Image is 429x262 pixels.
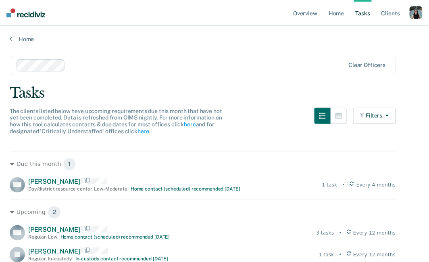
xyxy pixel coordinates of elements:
[131,186,240,192] div: Home contact (scheduled) recommended [DATE]
[317,229,334,237] div: 3 tasks
[28,186,127,192] div: Day/district resource center , Low-Moderate
[356,181,396,189] span: Every 4 months
[339,251,342,258] div: •
[349,62,386,69] div: Clear officers
[28,226,80,233] span: [PERSON_NAME]
[28,234,57,240] div: Regular , Low
[28,247,80,255] span: [PERSON_NAME]
[137,128,149,134] a: here
[184,121,196,128] a: here
[63,158,76,171] span: 1
[322,181,337,189] div: 1 task
[353,229,396,237] span: Every 12 months
[10,36,419,43] a: Home
[28,178,80,185] span: [PERSON_NAME]
[353,108,396,124] button: Filters
[10,206,396,219] div: Upcoming 2
[10,85,419,101] div: Tasks
[60,234,170,240] div: Home contact (scheduled) recommended [DATE]
[10,158,396,171] div: Due this month 1
[48,206,61,219] span: 2
[339,229,342,237] div: •
[75,256,169,262] div: In-custody contact recommended [DATE]
[10,108,222,134] span: The clients listed below have upcoming requirements due this month that have not yet been complet...
[342,181,345,189] div: •
[353,251,396,258] span: Every 12 months
[6,8,45,17] img: Recidiviz
[28,256,72,262] div: Regular , In-custody
[319,251,334,258] div: 1 task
